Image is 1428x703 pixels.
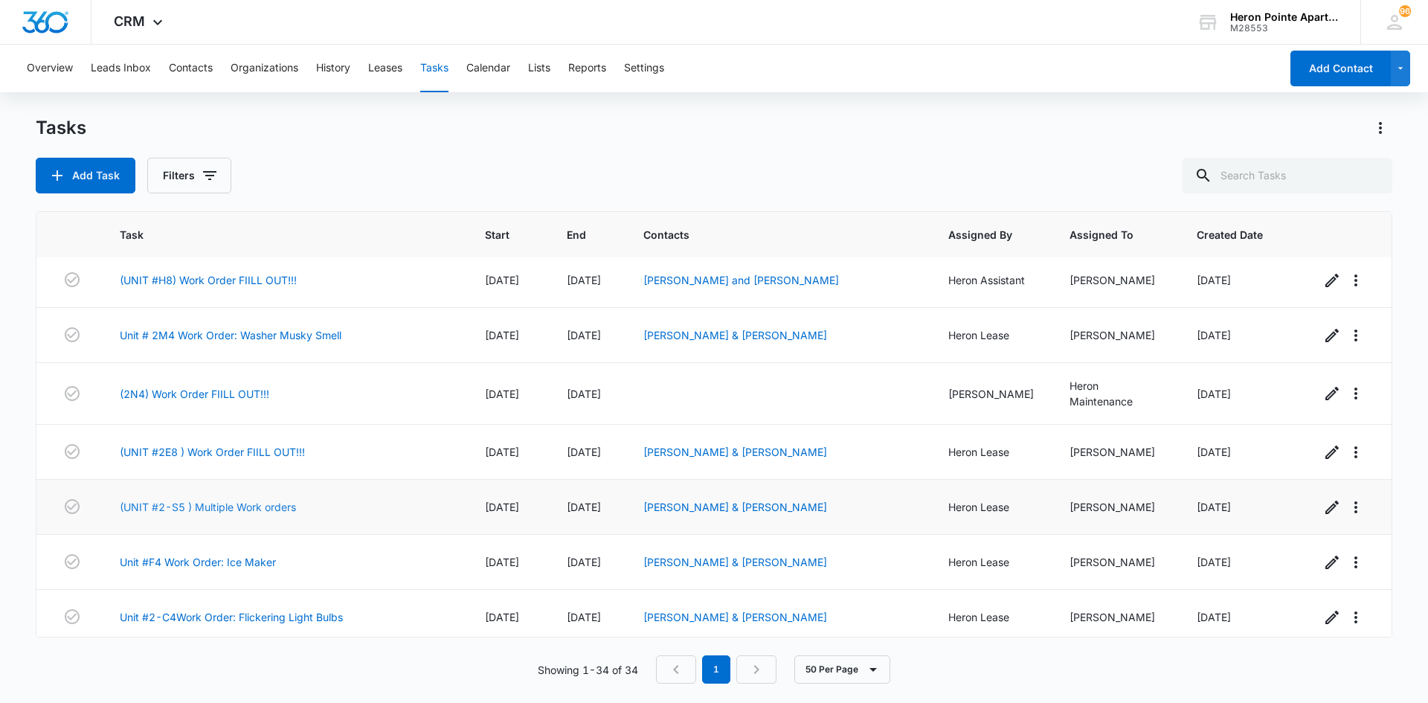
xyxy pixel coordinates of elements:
button: History [316,45,350,92]
a: (2N4) Work Order FIILL OUT!!! [120,386,269,402]
div: [PERSON_NAME] [1070,444,1161,460]
span: [DATE] [567,446,601,458]
div: account name [1230,11,1339,23]
a: (UNIT #H8) Work Order FIILL OUT!!! [120,272,297,288]
span: [DATE] [1197,329,1231,341]
em: 1 [702,655,730,684]
span: [DATE] [485,501,519,513]
a: [PERSON_NAME] and [PERSON_NAME] [643,274,839,286]
span: [DATE] [1197,274,1231,286]
button: Leads Inbox [91,45,151,92]
div: Heron Lease [948,327,1034,343]
span: [DATE] [485,611,519,623]
div: [PERSON_NAME] [948,386,1034,402]
div: [PERSON_NAME] [1070,272,1161,288]
span: [DATE] [567,329,601,341]
span: [DATE] [1197,501,1231,513]
span: 96 [1399,5,1411,17]
div: notifications count [1399,5,1411,17]
a: Unit # 2M4 Work Order: Washer Musky Smell [120,327,341,343]
button: Actions [1368,116,1392,140]
button: Lists [528,45,550,92]
button: Add Task [36,158,135,193]
p: Showing 1-34 of 34 [538,662,638,678]
span: [DATE] [485,388,519,400]
span: Assigned By [948,227,1012,243]
a: [PERSON_NAME] & [PERSON_NAME] [643,329,827,341]
span: [DATE] [485,274,519,286]
button: Leases [368,45,402,92]
span: Assigned To [1070,227,1139,243]
button: Calendar [466,45,510,92]
span: [DATE] [1197,556,1231,568]
div: Heron Lease [948,609,1034,625]
span: [DATE] [567,388,601,400]
a: [PERSON_NAME] & [PERSON_NAME] [643,501,827,513]
span: Task [120,227,428,243]
a: (UNIT #2E8 ) Work Order FIILL OUT!!! [120,444,305,460]
a: Unit #F4 Work Order: Ice Maker [120,554,276,570]
button: Overview [27,45,73,92]
button: Reports [568,45,606,92]
span: [DATE] [1197,388,1231,400]
button: 50 Per Page [794,655,890,684]
div: [PERSON_NAME] [1070,499,1161,515]
button: Contacts [169,45,213,92]
a: [PERSON_NAME] & [PERSON_NAME] [643,556,827,568]
span: [DATE] [567,501,601,513]
span: [DATE] [567,274,601,286]
span: Created Date [1197,227,1263,243]
span: [DATE] [567,611,601,623]
span: End [567,227,586,243]
button: Tasks [420,45,448,92]
span: Start [485,227,509,243]
div: [PERSON_NAME] [1070,609,1161,625]
h1: Tasks [36,117,86,139]
span: [DATE] [567,556,601,568]
div: Heron Lease [948,444,1034,460]
a: [PERSON_NAME] & [PERSON_NAME] [643,611,827,623]
div: Heron Lease [948,499,1034,515]
nav: Pagination [656,655,776,684]
div: [PERSON_NAME] [1070,327,1161,343]
button: Add Contact [1290,51,1391,86]
div: Heron Assistant [948,272,1034,288]
a: (UNIT #2-S5 ) Multiple Work orders [120,499,296,515]
input: Search Tasks [1183,158,1392,193]
button: Organizations [231,45,298,92]
button: Filters [147,158,231,193]
div: Heron Lease [948,554,1034,570]
span: [DATE] [1197,611,1231,623]
a: Unit #2-C4Work Order: Flickering Light Bulbs [120,609,343,625]
div: Heron Maintenance [1070,378,1161,409]
div: account id [1230,23,1339,33]
span: CRM [114,13,145,29]
span: Contacts [643,227,891,243]
span: [DATE] [485,556,519,568]
span: [DATE] [1197,446,1231,458]
span: [DATE] [485,446,519,458]
a: [PERSON_NAME] & [PERSON_NAME] [643,446,827,458]
div: [PERSON_NAME] [1070,554,1161,570]
span: [DATE] [485,329,519,341]
button: Settings [624,45,664,92]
